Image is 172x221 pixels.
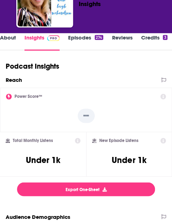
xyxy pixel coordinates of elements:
[112,154,146,165] h3: Under 1k
[6,77,22,83] h2: Reach
[13,138,53,143] h2: Total Monthly Listens
[47,35,60,41] img: Podchaser Pro
[15,94,42,99] h2: Power Score™
[26,154,60,165] h3: Under 1k
[78,109,95,123] p: --
[141,34,167,51] a: Credits3
[68,34,103,51] a: Episodes274
[6,213,70,220] h2: Audience Demographics
[6,62,59,71] h1: Podcast Insights
[99,138,138,143] h2: New Episode Listens
[17,182,155,196] button: Export One-Sheet
[163,35,167,40] div: 3
[95,35,103,40] div: 274
[112,34,132,51] a: Reviews
[24,34,60,51] a: InsightsPodchaser Pro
